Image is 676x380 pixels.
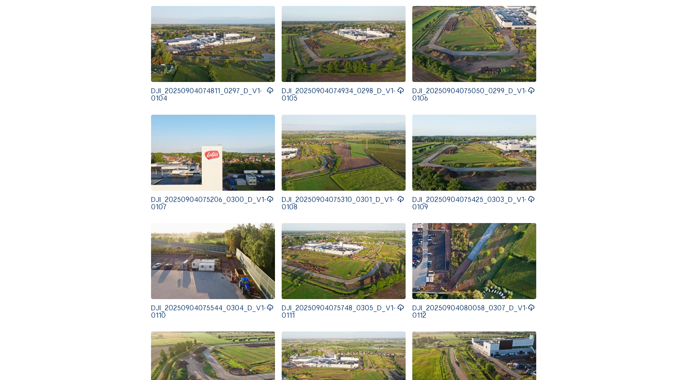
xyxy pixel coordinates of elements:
[282,6,406,82] img: Thumbnail for 239
[282,87,397,102] p: DJI_20250904074934_0298_D_V1-0105
[282,223,406,299] img: Thumbnail for 245
[412,115,536,191] img: Thumbnail for 243
[282,115,406,191] img: Thumbnail for 242
[282,304,397,319] p: DJI_20250904075748_0305_D_V1-0111
[282,196,397,211] p: DJI_20250904075310_0301_D_V1-0108
[151,87,266,102] p: DJI_20250904074811_0297_D_V1-0104
[151,223,275,299] img: Thumbnail for 244
[412,196,527,211] p: DJI_20250904075425_0303_D_V1-0109
[151,6,275,82] img: Thumbnail for 238
[412,87,527,102] p: DJI_20250904075050_0299_D_V1-0106
[151,115,275,191] img: Thumbnail for 241
[151,196,266,211] p: DJI_20250904075206_0300_D_V1-0107
[412,223,536,299] img: Thumbnail for 246
[151,304,266,319] p: DJI_20250904075544_0304_D_V1-0110
[412,304,527,319] p: DJI_20250904080058_0307_D_V1-0112
[412,6,536,82] img: Thumbnail for 240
